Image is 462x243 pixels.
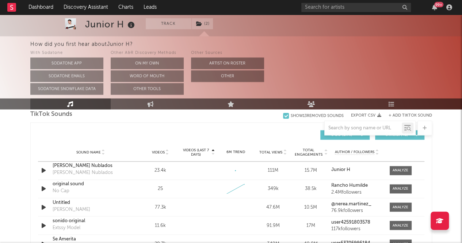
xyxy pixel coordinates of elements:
[294,167,328,174] div: 15.7M
[335,150,374,155] span: Author / Followers
[256,185,290,193] div: 349k
[30,57,103,69] button: Sodatone App
[294,222,328,229] div: 17M
[218,149,252,155] div: 6M Trend
[256,222,290,229] div: 91.9M
[111,49,184,57] div: Other A&R Discovery Methods
[294,185,328,193] div: 38.5k
[331,183,382,188] a: Rancho Humilde
[434,2,443,7] div: 99 +
[256,167,290,174] div: 111M
[294,204,328,211] div: 10.5M
[331,220,370,224] strong: user42591803578
[331,220,382,225] a: user42591803578
[331,167,382,172] a: Junior H
[53,224,80,231] div: Extssy Model
[181,148,210,157] span: Videos (last 7 days)
[325,125,402,131] input: Search by song name or URL
[331,183,368,188] strong: Rancho Humilde
[389,114,432,118] button: + Add TikTok Sound
[30,110,72,119] span: TikTok Sounds
[144,167,177,174] div: 23.4k
[381,114,432,118] button: + Add TikTok Sound
[331,201,382,206] a: @nerea.martinez_
[191,57,264,69] button: Artist on Roster
[152,150,165,155] span: Videos
[144,185,177,193] div: 25
[331,208,382,213] div: 76.9k followers
[291,114,344,118] div: Show 13 Removed Sounds
[192,18,213,29] button: (2)
[76,150,101,155] span: Sound Name
[191,18,213,29] span: ( 2 )
[432,4,437,10] button: 99+
[111,83,184,95] button: Other Tools
[53,169,113,176] div: [PERSON_NAME] Nublados
[259,150,282,155] span: Total Views
[191,70,264,82] button: Other
[53,187,69,195] div: No Cap
[331,167,350,172] strong: Junior H
[111,57,184,69] button: On My Own
[331,190,382,195] div: 2.4M followers
[294,148,323,157] span: Total Engagements
[111,70,184,82] button: Word Of Mouth
[53,162,129,170] a: [PERSON_NAME] Nublados
[30,49,103,57] div: With Sodatone
[53,217,129,224] a: sonido original
[191,49,264,57] div: Other Sources
[146,18,191,29] button: Track
[144,204,177,211] div: 77.3k
[256,204,290,211] div: 47.6M
[53,206,90,213] div: [PERSON_NAME]
[85,18,137,30] div: Junior H
[331,226,382,231] div: 117k followers
[144,222,177,229] div: 11.6k
[53,235,129,243] a: Se Amerita
[53,199,129,206] a: Untitled
[30,83,103,95] button: Sodatone Snowflake Data
[53,181,129,188] a: original sound
[30,70,103,82] button: Sodatone Emails
[331,201,371,206] strong: @nerea.martinez_
[351,113,381,118] button: Export CSV
[301,3,411,12] input: Search for artists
